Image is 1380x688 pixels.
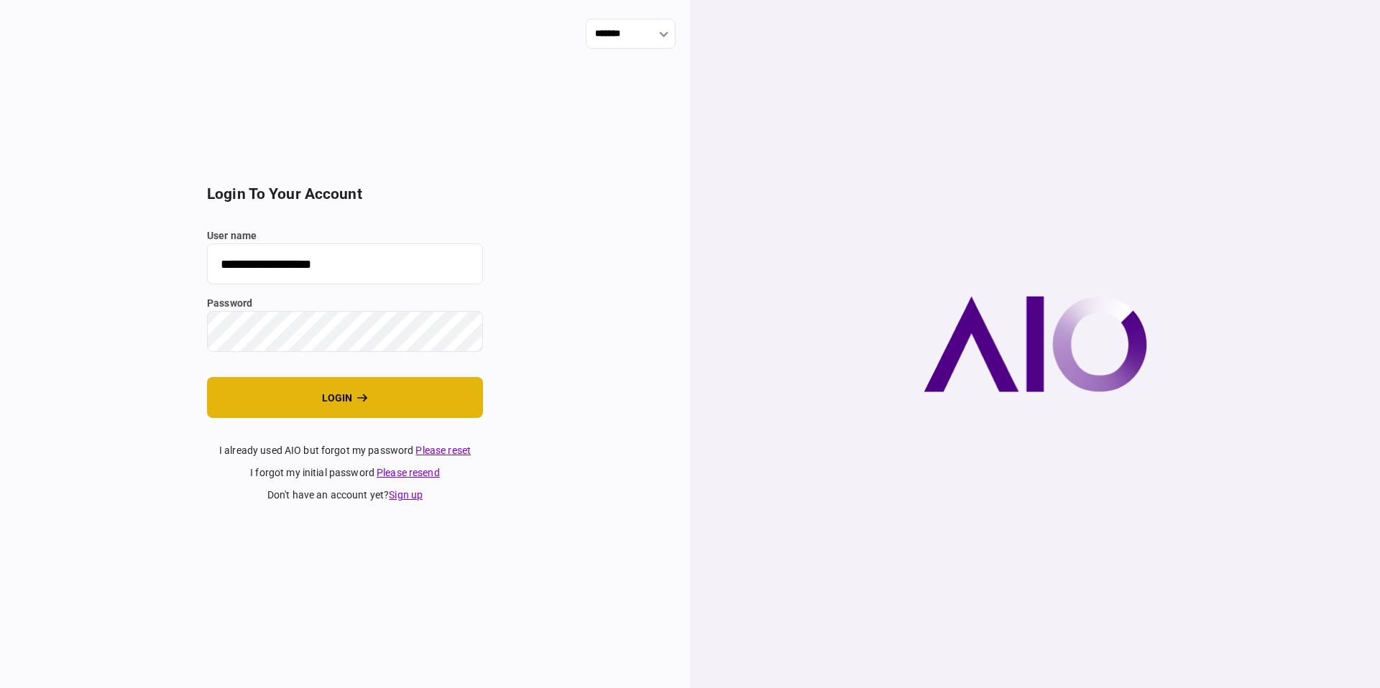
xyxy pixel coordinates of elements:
[207,488,483,503] div: don't have an account yet ?
[207,243,483,284] input: user name
[377,467,440,478] a: Please resend
[207,443,483,458] div: I already used AIO but forgot my password
[207,377,483,418] button: login
[207,311,483,352] input: password
[586,19,676,49] input: show language options
[415,445,471,456] a: Please reset
[207,465,483,480] div: I forgot my initial password
[389,489,423,501] a: Sign up
[207,296,483,311] label: password
[207,185,483,203] h2: login to your account
[207,228,483,243] label: user name
[924,296,1147,392] img: AIO company logo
